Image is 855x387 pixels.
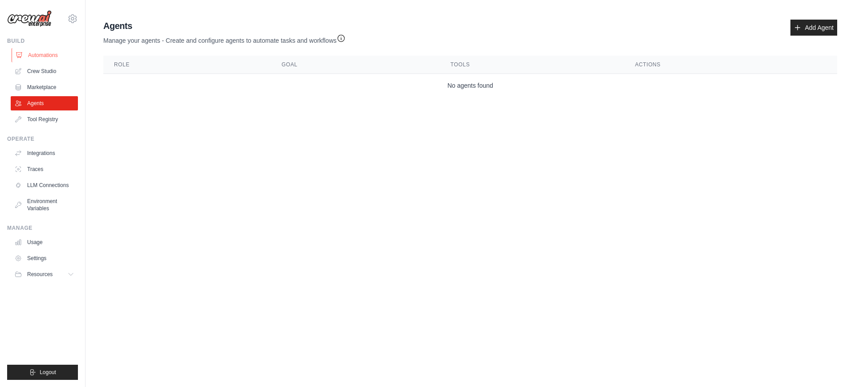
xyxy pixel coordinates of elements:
[790,20,837,36] a: Add Agent
[271,56,440,74] th: Goal
[7,365,78,380] button: Logout
[103,56,271,74] th: Role
[103,32,346,45] p: Manage your agents - Create and configure agents to automate tasks and workflows
[7,37,78,45] div: Build
[7,135,78,143] div: Operate
[11,178,78,192] a: LLM Connections
[624,56,837,74] th: Actions
[11,146,78,160] a: Integrations
[7,224,78,232] div: Manage
[11,251,78,265] a: Settings
[11,112,78,126] a: Tool Registry
[11,235,78,249] a: Usage
[103,74,837,98] td: No agents found
[7,10,52,27] img: Logo
[11,162,78,176] a: Traces
[103,20,346,32] h2: Agents
[40,369,56,376] span: Logout
[11,80,78,94] a: Marketplace
[440,56,624,74] th: Tools
[11,64,78,78] a: Crew Studio
[11,194,78,216] a: Environment Variables
[27,271,53,278] span: Resources
[11,96,78,110] a: Agents
[12,48,79,62] a: Automations
[11,267,78,281] button: Resources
